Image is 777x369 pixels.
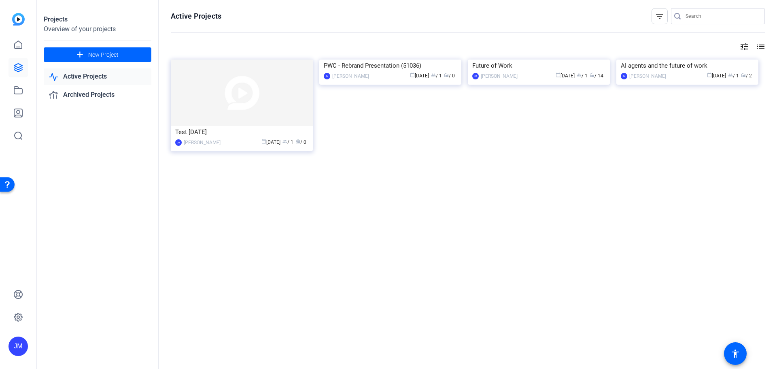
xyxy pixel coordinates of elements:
span: group [431,73,436,77]
mat-icon: accessibility [730,349,740,358]
div: Test [DATE] [175,126,308,138]
div: PWC - Rebrand Presentation (51036) [324,60,457,72]
span: radio [590,73,594,77]
span: [DATE] [556,73,575,79]
div: JM [8,337,28,356]
span: New Project [88,51,119,59]
mat-icon: filter_list [655,11,664,21]
span: group [577,73,582,77]
mat-icon: list [755,42,765,51]
span: group [282,139,287,144]
div: Projects [44,15,151,24]
span: / 1 [577,73,588,79]
a: Archived Projects [44,87,151,103]
h1: Active Projects [171,11,221,21]
span: radio [444,73,449,77]
span: calendar_today [707,73,712,77]
mat-icon: tune [739,42,749,51]
span: calendar_today [410,73,415,77]
span: / 1 [431,73,442,79]
span: [DATE] [707,73,726,79]
span: radio [741,73,746,77]
span: radio [295,139,300,144]
input: Search [686,11,758,21]
span: / 1 [728,73,739,79]
span: / 14 [590,73,603,79]
span: / 0 [295,139,306,145]
span: / 2 [741,73,752,79]
div: JM [472,73,479,79]
span: calendar_today [556,73,560,77]
div: JM [175,139,182,146]
span: group [728,73,733,77]
div: JM [324,73,330,79]
span: / 1 [282,139,293,145]
mat-icon: add [75,50,85,60]
div: Overview of your projects [44,24,151,34]
div: AI agents and the future of work [621,60,754,72]
button: New Project [44,47,151,62]
div: [PERSON_NAME] [629,72,666,80]
a: Active Projects [44,68,151,85]
div: [PERSON_NAME] [332,72,369,80]
span: [DATE] [261,139,280,145]
div: JM [621,73,627,79]
span: calendar_today [261,139,266,144]
div: Future of Work [472,60,605,72]
div: [PERSON_NAME] [184,139,221,147]
div: [PERSON_NAME] [481,72,518,80]
img: blue-gradient.svg [12,13,25,26]
span: / 0 [444,73,455,79]
span: [DATE] [410,73,429,79]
